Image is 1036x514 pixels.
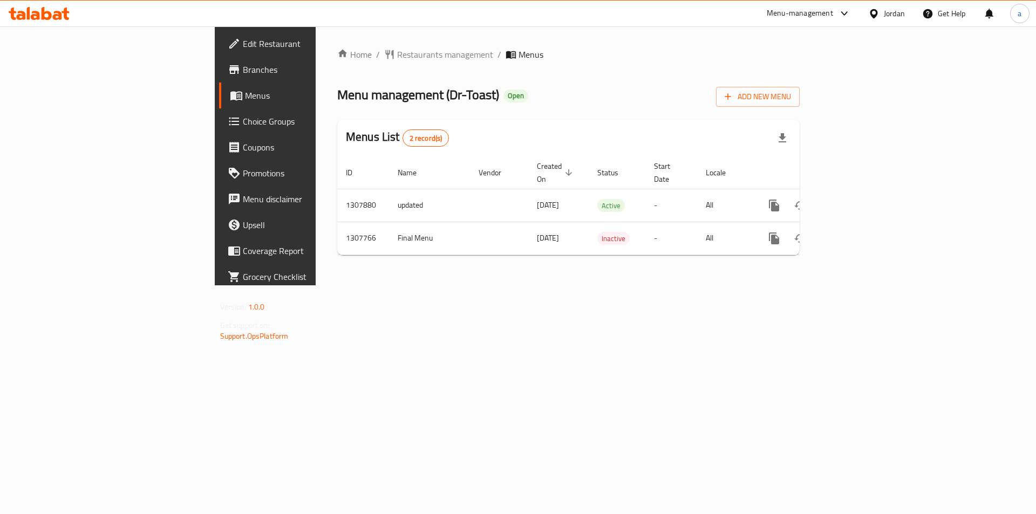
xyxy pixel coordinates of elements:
span: Status [597,166,632,179]
span: Created On [537,160,576,186]
span: a [1018,8,1021,19]
span: Edit Restaurant [243,37,379,50]
div: Export file [769,125,795,151]
td: All [697,189,753,222]
span: Coverage Report [243,244,379,257]
span: Menus [245,89,379,102]
a: Choice Groups [219,108,388,134]
span: Inactive [597,232,630,245]
a: Grocery Checklist [219,264,388,290]
span: Choice Groups [243,115,379,128]
div: Menu-management [767,7,833,20]
h2: Menus List [346,129,449,147]
span: Grocery Checklist [243,270,379,283]
div: Jordan [884,8,905,19]
a: Coverage Report [219,238,388,264]
span: Coupons [243,141,379,154]
div: Open [503,90,528,102]
span: Promotions [243,167,379,180]
button: Change Status [787,193,813,218]
td: - [645,189,697,222]
th: Actions [753,156,874,189]
span: [DATE] [537,198,559,212]
button: Add New Menu [716,87,800,107]
div: Active [597,199,625,212]
div: Total records count [403,129,449,147]
span: ID [346,166,366,179]
span: Menu management ( Dr-Toast ) [337,83,499,107]
div: Inactive [597,232,630,245]
a: Promotions [219,160,388,186]
span: 2 record(s) [403,133,449,143]
a: Restaurants management [384,48,493,61]
span: Version: [220,300,247,314]
span: Active [597,200,625,212]
a: Menus [219,83,388,108]
a: Branches [219,57,388,83]
td: - [645,222,697,255]
table: enhanced table [337,156,874,255]
button: Change Status [787,225,813,251]
button: more [761,193,787,218]
span: Restaurants management [397,48,493,61]
td: All [697,222,753,255]
a: Support.OpsPlatform [220,329,289,343]
a: Upsell [219,212,388,238]
td: Final Menu [389,222,470,255]
a: Menu disclaimer [219,186,388,212]
span: Locale [706,166,740,179]
span: Vendor [479,166,515,179]
a: Coupons [219,134,388,160]
nav: breadcrumb [337,48,800,61]
button: more [761,225,787,251]
span: Menu disclaimer [243,193,379,205]
span: Start Date [654,160,684,186]
td: updated [389,189,470,222]
span: Get support on: [220,318,270,332]
span: Name [398,166,431,179]
span: [DATE] [537,231,559,245]
span: Open [503,91,528,100]
a: Edit Restaurant [219,31,388,57]
span: Upsell [243,218,379,231]
span: Add New Menu [725,90,791,104]
li: / [497,48,501,61]
span: 1.0.0 [248,300,265,314]
span: Branches [243,63,379,76]
span: Menus [519,48,543,61]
